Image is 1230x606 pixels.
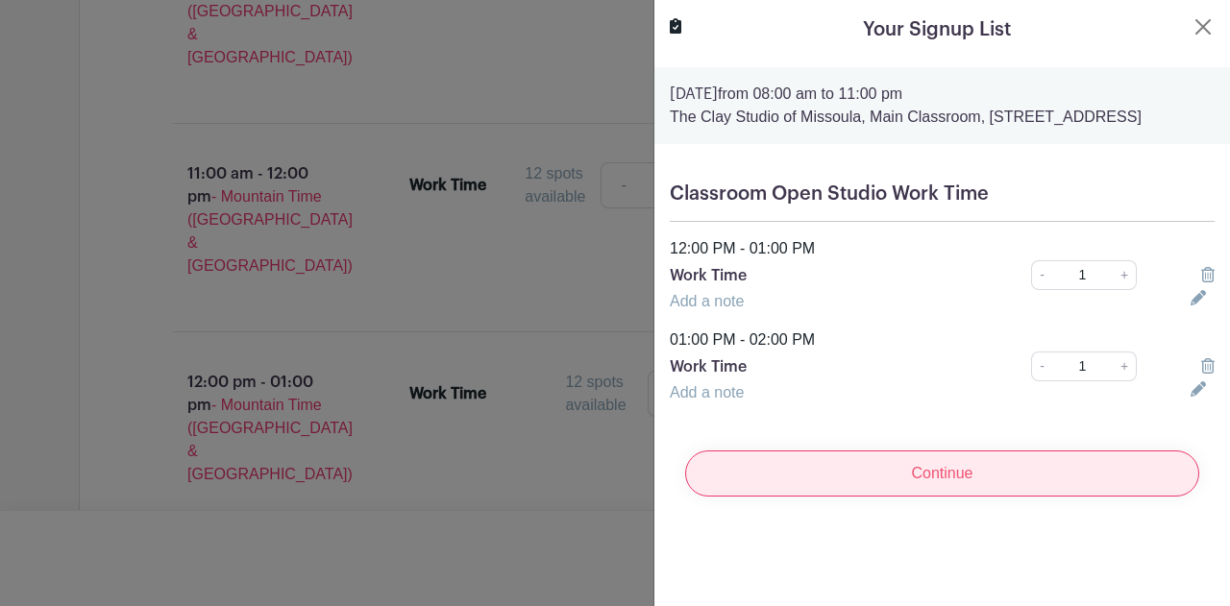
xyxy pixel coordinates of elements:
[658,237,1226,260] div: 12:00 PM - 01:00 PM
[670,384,744,400] a: Add a note
[670,83,1215,106] p: from 08:00 am to 11:00 pm
[863,15,1011,44] h5: Your Signup List
[1113,260,1137,290] a: +
[670,264,978,287] p: Work Time
[685,450,1199,497] input: Continue
[670,86,718,102] strong: [DATE]
[1113,351,1137,381] a: +
[1031,260,1052,290] a: -
[658,328,1226,351] div: 01:00 PM - 02:00 PM
[1192,15,1215,38] button: Close
[670,355,978,378] p: Work Time
[1031,351,1052,381] a: -
[670,182,1215,206] h5: Classroom Open Studio Work Time
[670,106,1215,129] p: The Clay Studio of Missoula, Main Classroom, [STREET_ADDRESS]
[670,293,744,309] a: Add a note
